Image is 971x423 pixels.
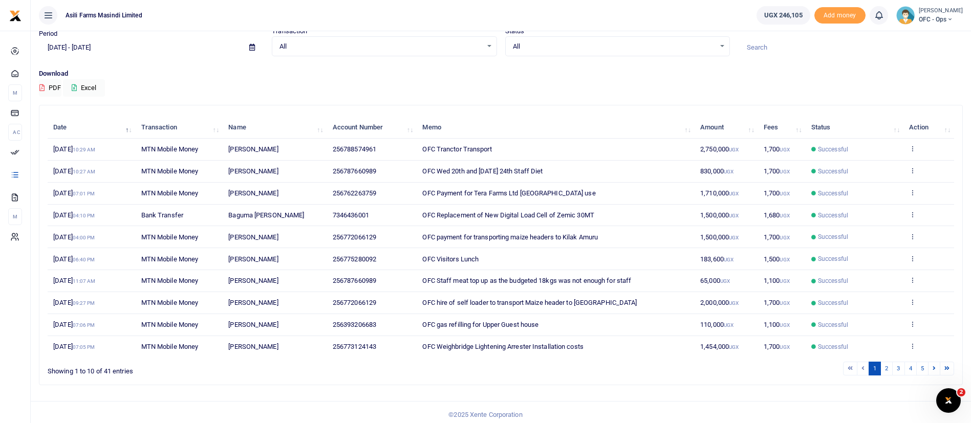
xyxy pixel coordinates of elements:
small: 10:27 AM [73,169,96,174]
small: [PERSON_NAME] [919,7,963,15]
span: [DATE] [53,145,95,153]
span: 1,700 [764,343,790,350]
th: Status: activate to sort column ascending [806,117,903,139]
span: 7346436001 [333,211,369,219]
span: OFC Staff meat top up as the budgeted 18kgs was not enough for staff [422,277,631,284]
span: [PERSON_NAME] [228,321,278,328]
small: 07:06 PM [73,322,95,328]
span: Successful [818,254,848,263]
span: [PERSON_NAME] [228,343,278,350]
small: 07:01 PM [73,191,95,196]
small: 07:05 PM [73,344,95,350]
span: OFC Replacement of New Digital Load Cell of Zemic 30MT [422,211,594,219]
span: 2,000,000 [700,299,739,306]
span: 1,500,000 [700,233,739,241]
span: Asili Farms Masindi Limited [61,11,146,20]
span: [DATE] [53,255,95,263]
span: Successful [818,145,848,154]
li: Toup your wallet [814,7,866,24]
small: UGX [780,191,789,196]
a: 4 [904,362,917,375]
span: [DATE] [53,299,95,306]
span: 1,700 [764,299,790,306]
small: UGX [720,278,730,284]
span: [PERSON_NAME] [228,277,278,284]
small: 04:10 PM [73,213,95,218]
span: 1,710,000 [700,189,739,197]
span: Baguma [PERSON_NAME] [228,211,304,219]
small: 09:27 PM [73,300,95,306]
small: 11:07 AM [73,278,96,284]
a: 1 [869,362,881,375]
small: UGX [780,344,789,350]
a: 5 [916,362,929,375]
small: UGX [780,235,789,240]
small: 04:00 PM [73,235,95,240]
img: logo-small [9,10,21,22]
span: 256772066129 [333,299,376,306]
small: UGX [780,147,789,152]
th: Account Number: activate to sort column ascending [327,117,417,139]
span: [DATE] [53,211,95,219]
span: Bank Transfer [141,211,183,219]
span: [PERSON_NAME] [228,299,278,306]
span: 1,700 [764,233,790,241]
span: 256788574961 [333,145,376,153]
li: M [8,208,22,225]
button: PDF [39,79,61,97]
span: [PERSON_NAME] [228,167,278,175]
span: 1,700 [764,145,790,153]
li: M [8,84,22,101]
small: UGX [729,235,739,240]
span: Successful [818,189,848,198]
small: UGX [729,147,739,152]
span: 1,680 [764,211,790,219]
span: MTN Mobile Money [141,321,199,328]
span: Successful [818,232,848,241]
small: 10:29 AM [73,147,96,152]
small: UGX [780,322,789,328]
a: 2 [880,362,893,375]
span: OFC Visitors Lunch [422,255,479,263]
span: OFC Weighbridge Lightening Arrester Installation costs [422,343,583,350]
input: select period [39,39,241,56]
span: All [513,41,715,52]
span: 183,600 [700,255,733,263]
a: profile-user [PERSON_NAME] OFC - Ops [896,6,963,25]
span: Add money [814,7,866,24]
span: MTN Mobile Money [141,299,199,306]
small: UGX [729,300,739,306]
span: 2 [957,388,965,396]
small: 06:40 PM [73,257,95,262]
small: UGX [780,278,789,284]
a: logo-small logo-large logo-large [9,11,21,19]
th: Date: activate to sort column descending [48,117,136,139]
small: UGX [729,213,739,218]
span: MTN Mobile Money [141,255,199,263]
small: UGX [724,322,733,328]
span: OFC Tranctor Transport [422,145,491,153]
span: 1,700 [764,189,790,197]
button: Excel [63,79,105,97]
small: UGX [729,344,739,350]
span: 2,750,000 [700,145,739,153]
span: OFC hire of self loader to transport Maize header to [GEOGRAPHIC_DATA] [422,299,637,306]
th: Amount: activate to sort column ascending [695,117,758,139]
span: [DATE] [53,189,95,197]
small: UGX [780,169,789,174]
span: OFC Payment for Tera Farms Ltd [GEOGRAPHIC_DATA] use [422,189,595,197]
span: [DATE] [53,343,95,350]
span: OFC payment for transporting maize headers to Kilak Amuru [422,233,598,241]
span: 256772066129 [333,233,376,241]
span: 1,700 [764,167,790,175]
a: Add money [814,11,866,18]
span: OFC gas refilling for Upper Guest house [422,321,538,328]
th: Transaction: activate to sort column ascending [136,117,223,139]
span: 1,454,000 [700,343,739,350]
span: 110,000 [700,321,733,328]
span: 1,500,000 [700,211,739,219]
span: [DATE] [53,233,95,241]
span: MTN Mobile Money [141,277,199,284]
span: MTN Mobile Money [141,167,199,175]
span: Successful [818,298,848,307]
